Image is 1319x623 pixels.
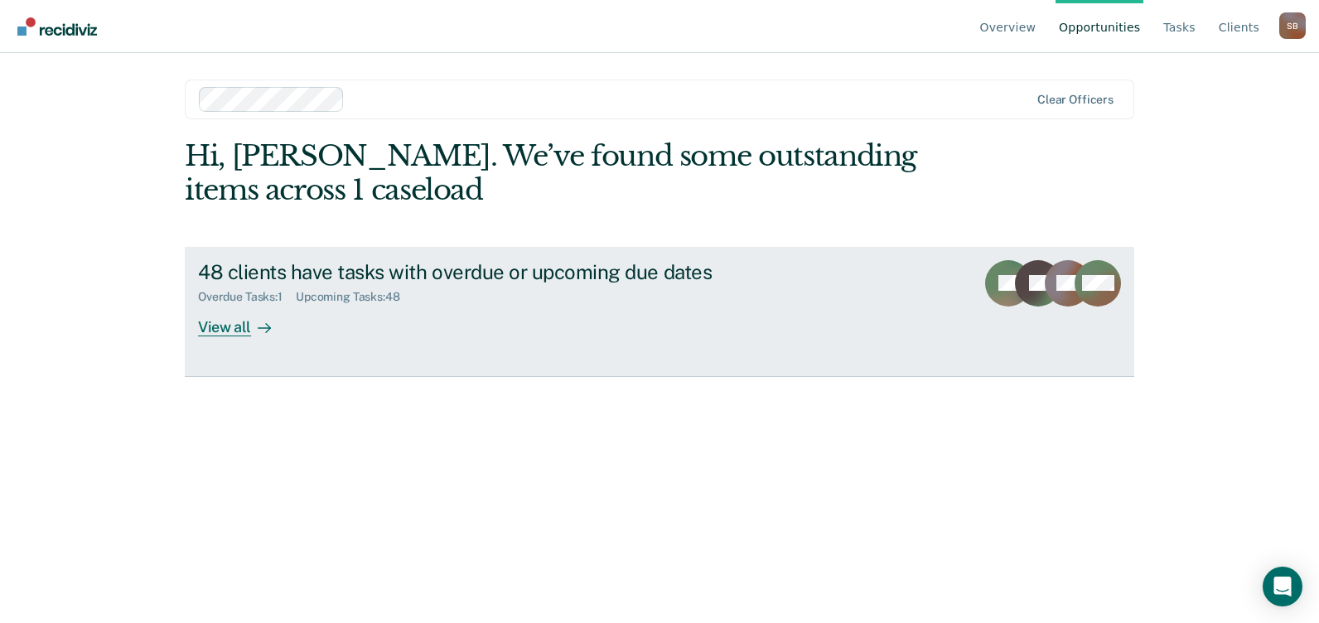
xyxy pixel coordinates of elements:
div: S B [1279,12,1306,39]
div: Clear officers [1037,93,1114,107]
div: Hi, [PERSON_NAME]. We’ve found some outstanding items across 1 caseload [185,139,945,207]
div: Upcoming Tasks : 48 [296,290,413,304]
div: View all [198,304,291,336]
div: Overdue Tasks : 1 [198,290,296,304]
img: Recidiviz [17,17,97,36]
div: Open Intercom Messenger [1263,567,1302,606]
button: Profile dropdown button [1279,12,1306,39]
a: 48 clients have tasks with overdue or upcoming due datesOverdue Tasks:1Upcoming Tasks:48View all [185,247,1134,377]
div: 48 clients have tasks with overdue or upcoming due dates [198,260,780,284]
